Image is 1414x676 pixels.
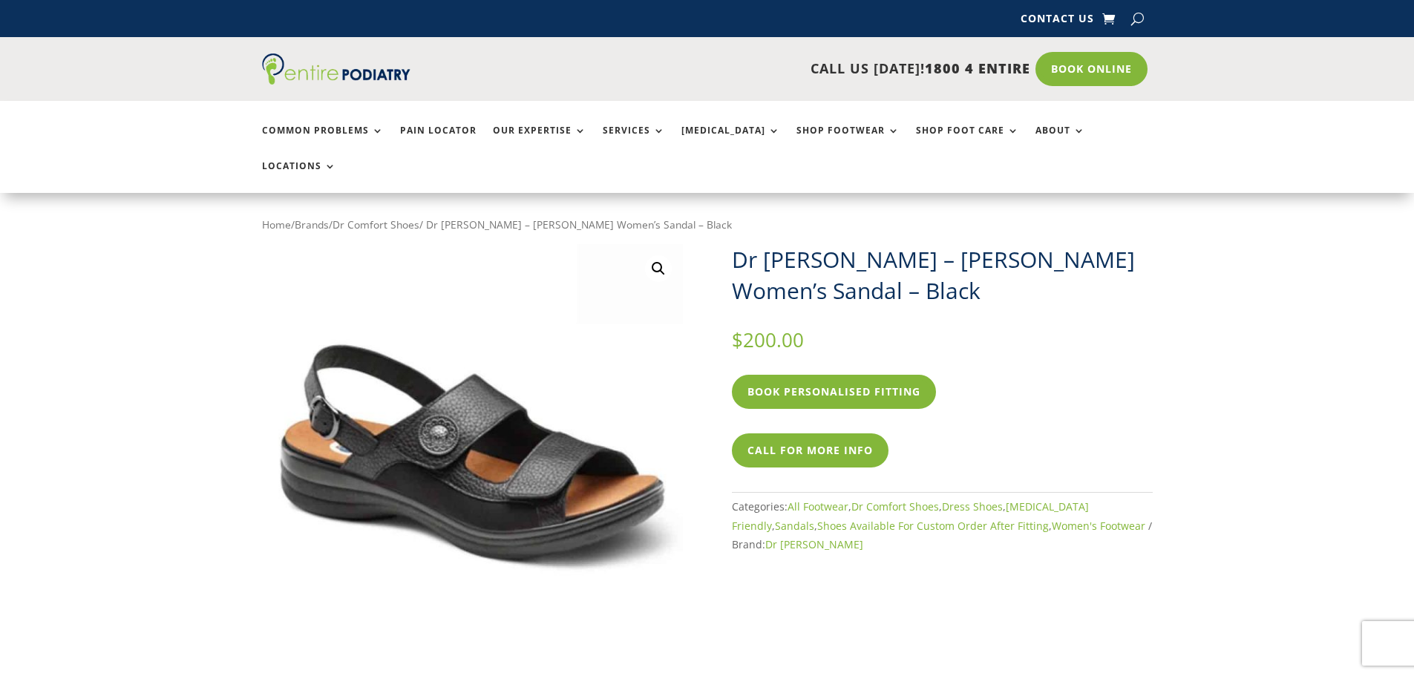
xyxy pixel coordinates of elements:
nav: Breadcrumb [262,215,1153,234]
a: Pain Locator [400,125,477,157]
a: Home [262,217,291,232]
span: Categories: , , , , , , [732,499,1152,533]
a: Contact Us [1021,13,1094,30]
img: logo (1) [262,53,410,85]
a: View full-screen image gallery [645,255,672,282]
a: Dr [PERSON_NAME] [765,537,863,551]
a: All Footwear [788,499,848,513]
a: Call For More Info [732,433,888,467]
span: Brand: [732,537,863,551]
a: Shop Foot Care [916,125,1019,157]
a: Dr Comfort Shoes [851,499,939,513]
a: Sandals [775,519,814,533]
a: [MEDICAL_DATA] Friendly [732,499,1089,533]
span: 1800 4 ENTIRE [925,59,1030,77]
p: CALL US [DATE]! [468,59,1030,79]
span: $ [732,326,743,353]
a: Book Online [1035,52,1148,86]
a: Book Personalised Fitting [732,375,936,409]
h1: Dr [PERSON_NAME] – [PERSON_NAME] Women’s Sandal – Black [732,244,1153,306]
a: Locations [262,161,336,193]
a: Our Expertise [493,125,586,157]
a: Shoes Available For Custom Order After Fitting [817,519,1049,533]
bdi: 200.00 [732,326,804,353]
a: Dr Comfort Shoes [333,217,419,232]
a: About [1035,125,1085,157]
a: Entire Podiatry [262,73,410,88]
a: [MEDICAL_DATA] [681,125,780,157]
a: Shop Footwear [796,125,900,157]
a: Services [603,125,665,157]
a: Common Problems [262,125,384,157]
a: Women's Footwear [1052,519,1145,533]
a: Brands [295,217,329,232]
img: Dr Comfort Lana Medium Wide Women's Sandal Black [262,244,683,665]
a: Dress Shoes [942,499,1003,513]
